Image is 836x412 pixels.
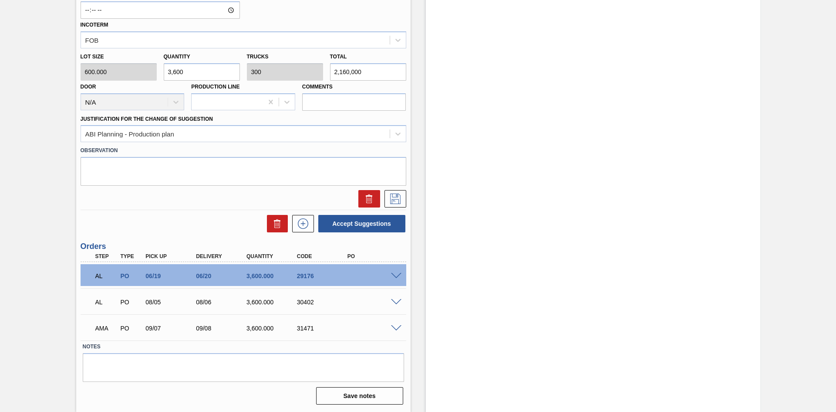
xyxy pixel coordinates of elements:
div: Code [295,253,351,259]
label: Lot size [81,51,157,63]
label: Incoterm [81,22,108,28]
label: Notes [83,340,404,353]
label: Trucks [247,54,269,60]
div: 30402 [295,299,351,306]
div: 31471 [295,325,351,332]
button: Save notes [316,387,403,405]
label: Door [81,84,96,90]
p: AL [95,299,117,306]
div: 08/06/2025 [194,299,250,306]
div: 08/05/2025 [143,299,200,306]
div: 06/20/2025 [194,272,250,279]
label: Observation [81,144,406,157]
div: FOB [85,36,99,44]
p: AL [95,272,117,279]
div: Save Suggestion [380,190,406,208]
div: Delivery [194,253,250,259]
label: Quantity [164,54,190,60]
div: Awaiting Load Composition [93,293,119,312]
p: AMA [95,325,117,332]
div: Purchase order [118,325,144,332]
div: PO [345,253,402,259]
h3: Orders [81,242,406,251]
div: Accept Suggestions [314,214,406,233]
div: New suggestion [288,215,314,232]
div: Purchase order [118,299,144,306]
label: Justification for the Change of Suggestion [81,116,213,122]
div: Purchase order [118,272,144,279]
div: Delete Suggestions [263,215,288,232]
div: 29176 [295,272,351,279]
div: 06/19/2025 [143,272,200,279]
div: ABI Planning - Production plan [85,130,174,138]
div: Step [93,253,119,259]
label: Production Line [191,84,239,90]
div: 3,600.000 [244,272,301,279]
button: Accept Suggestions [318,215,405,232]
div: Type [118,253,144,259]
div: 3,600.000 [244,325,301,332]
div: Quantity [244,253,301,259]
div: Pick up [143,253,200,259]
div: Awaiting Manager Approval [93,319,119,338]
div: 09/07/2025 [143,325,200,332]
div: 3,600.000 [244,299,301,306]
div: 09/08/2025 [194,325,250,332]
label: Comments [302,81,406,93]
div: Awaiting Load Composition [93,266,119,286]
label: Total [330,54,347,60]
div: Delete Suggestion [354,190,380,208]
